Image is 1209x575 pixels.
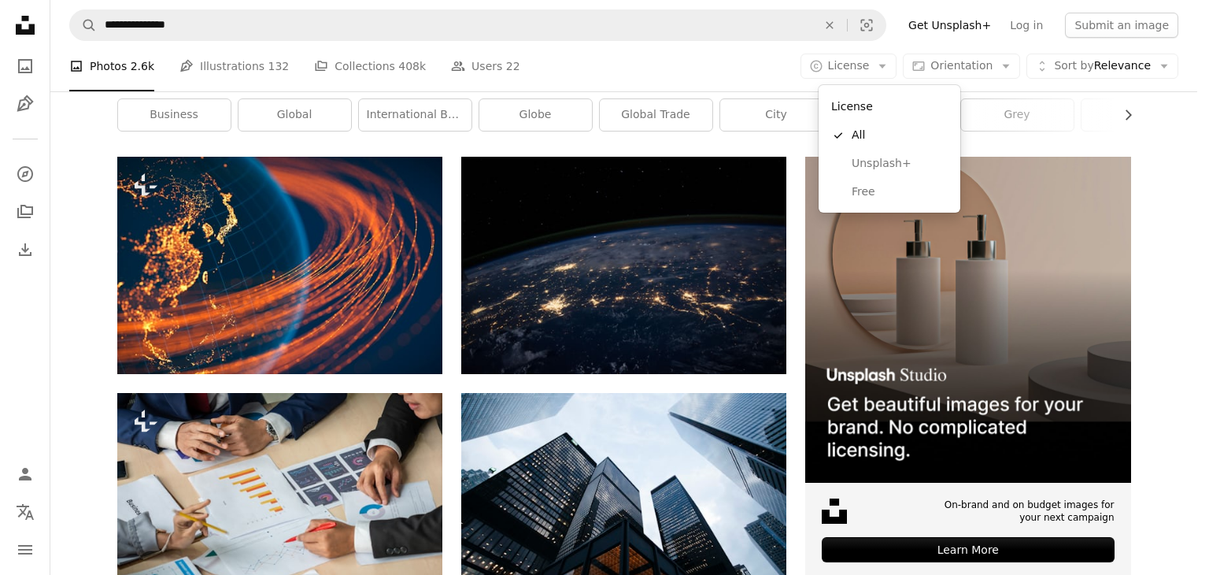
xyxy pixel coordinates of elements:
[825,91,954,121] div: License
[828,59,870,72] span: License
[819,85,960,213] div: License
[852,128,948,143] span: All
[800,54,897,79] button: License
[903,54,1020,79] button: Orientation
[852,184,948,200] span: Free
[852,156,948,172] span: Unsplash+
